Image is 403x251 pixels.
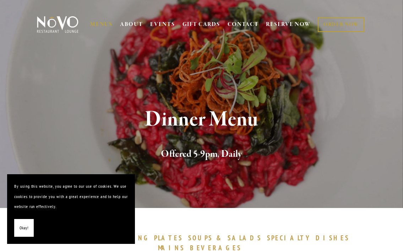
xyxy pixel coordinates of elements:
[14,181,128,212] p: By using this website, you agree to our use of cookies. We use cookies to provide you with a grea...
[183,18,220,31] a: GIFT CARDS
[188,234,265,242] a: SOUPS&SALADS
[45,108,357,131] h1: Dinner Menu
[90,21,113,28] a: MENUS
[228,234,262,242] span: SALADS
[107,234,186,242] a: SHARINGPLATES
[188,234,213,242] span: SOUPS
[267,234,312,242] span: SPECIALTY
[150,21,175,28] a: EVENTS
[7,174,135,244] section: Cookie banner
[107,234,151,242] span: SHARING
[120,21,143,28] a: ABOUT
[154,234,183,242] span: PLATES
[228,18,259,31] a: CONTACT
[216,234,224,242] span: &
[316,234,349,242] span: DISHES
[45,147,357,162] h2: Offered 5-9pm, Daily
[318,17,364,32] a: ORDER NOW
[266,18,311,31] a: RESERVE NOW
[36,16,80,33] img: Novo Restaurant &amp; Lounge
[267,234,353,242] a: SPECIALTYDISHES
[14,219,34,237] button: Okay!
[20,223,28,233] span: Okay!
